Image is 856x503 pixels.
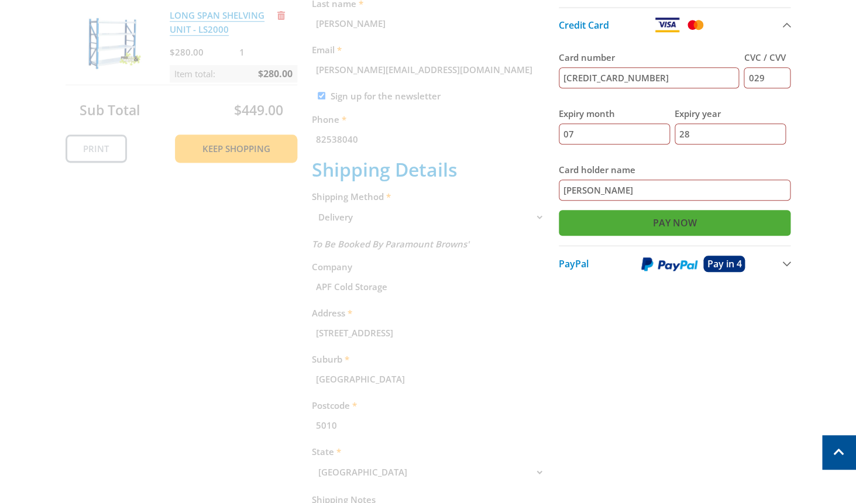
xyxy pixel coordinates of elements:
input: YY [675,123,786,144]
label: CVC / CVV [744,50,790,64]
button: PayPal Pay in 4 [559,245,791,281]
span: Credit Card [559,19,609,32]
label: Expiry year [675,106,786,120]
span: PayPal [559,257,589,270]
label: Card holder name [559,163,791,177]
label: Card number [559,50,740,64]
input: Pay Now [559,210,791,236]
span: Pay in 4 [707,257,741,270]
img: Mastercard [685,18,706,32]
label: Expiry month [559,106,670,120]
button: Credit Card [559,7,791,42]
input: MM [559,123,670,144]
img: Visa [654,18,680,32]
img: PayPal [641,257,697,271]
